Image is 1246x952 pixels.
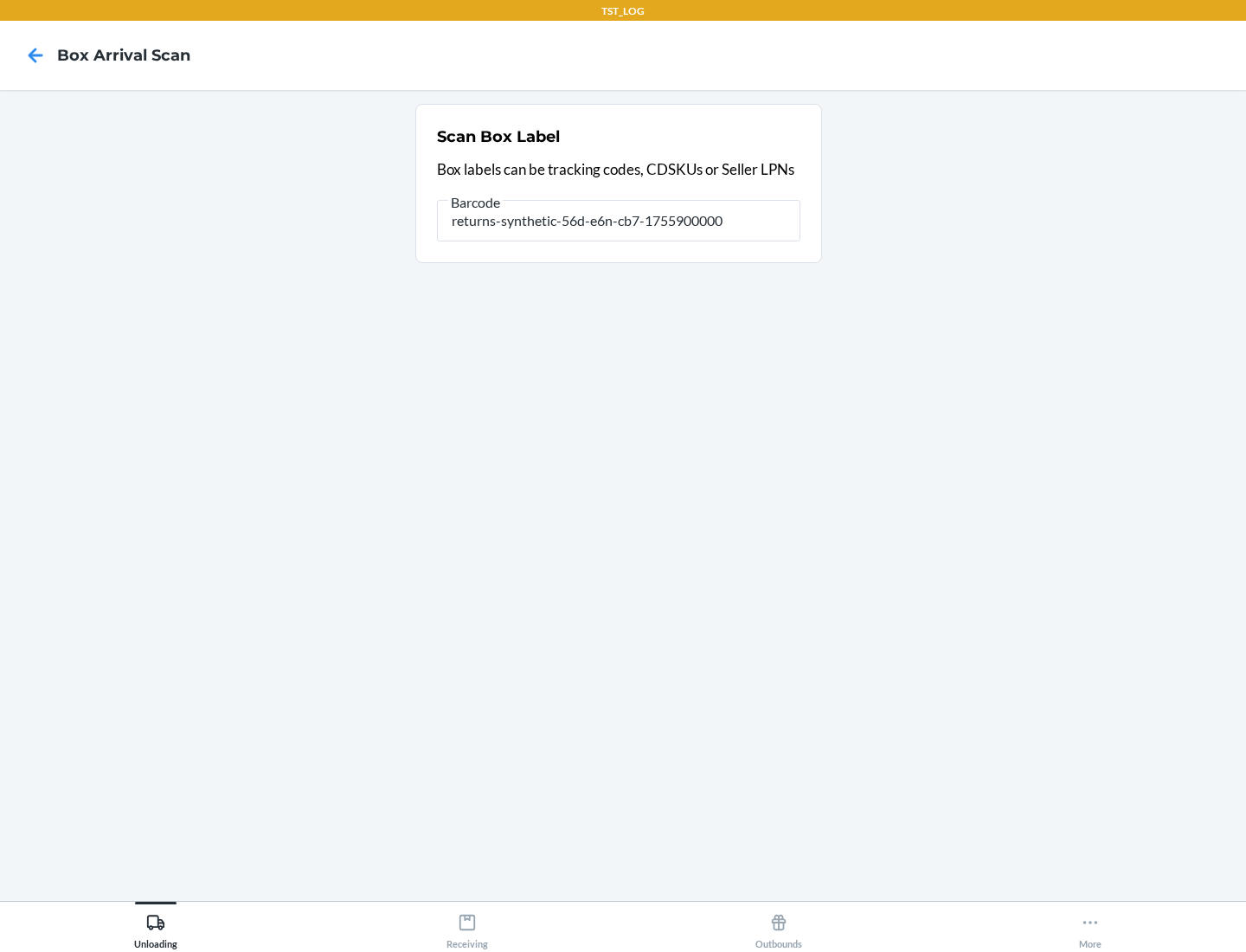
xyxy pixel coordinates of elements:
span: Barcode [448,194,503,211]
p: Box labels can be tracking codes, CDSKUs or Seller LPNs [437,158,800,181]
div: Receiving [446,906,488,949]
button: More [934,902,1246,949]
div: Outbounds [755,906,802,949]
div: Unloading [134,906,177,949]
h4: Box Arrival Scan [57,44,190,67]
p: TST_LOG [601,3,645,19]
input: Barcode [437,200,800,241]
h2: Scan Box Label [437,125,560,148]
div: More [1079,906,1101,949]
button: Outbounds [623,902,934,949]
button: Receiving [311,902,623,949]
